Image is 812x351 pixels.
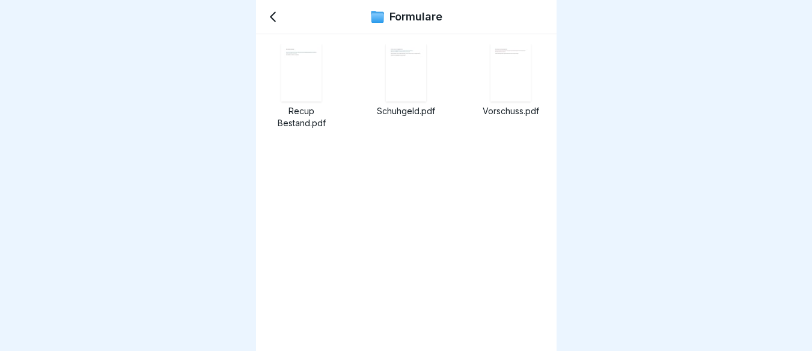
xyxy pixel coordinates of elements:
[266,44,338,129] a: image thumbnailRecup Bestand.pdf
[370,44,442,129] a: image thumbnailSchuhgeld.pdf
[266,105,338,129] p: Recup Bestand.pdf
[281,44,322,102] img: image thumbnail
[370,105,442,117] p: Schuhgeld.pdf
[490,44,531,102] img: image thumbnail
[389,10,442,23] p: Formulare
[475,44,547,129] a: image thumbnailVorschuss.pdf
[475,105,547,117] p: Vorschuss.pdf
[386,44,426,102] img: image thumbnail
